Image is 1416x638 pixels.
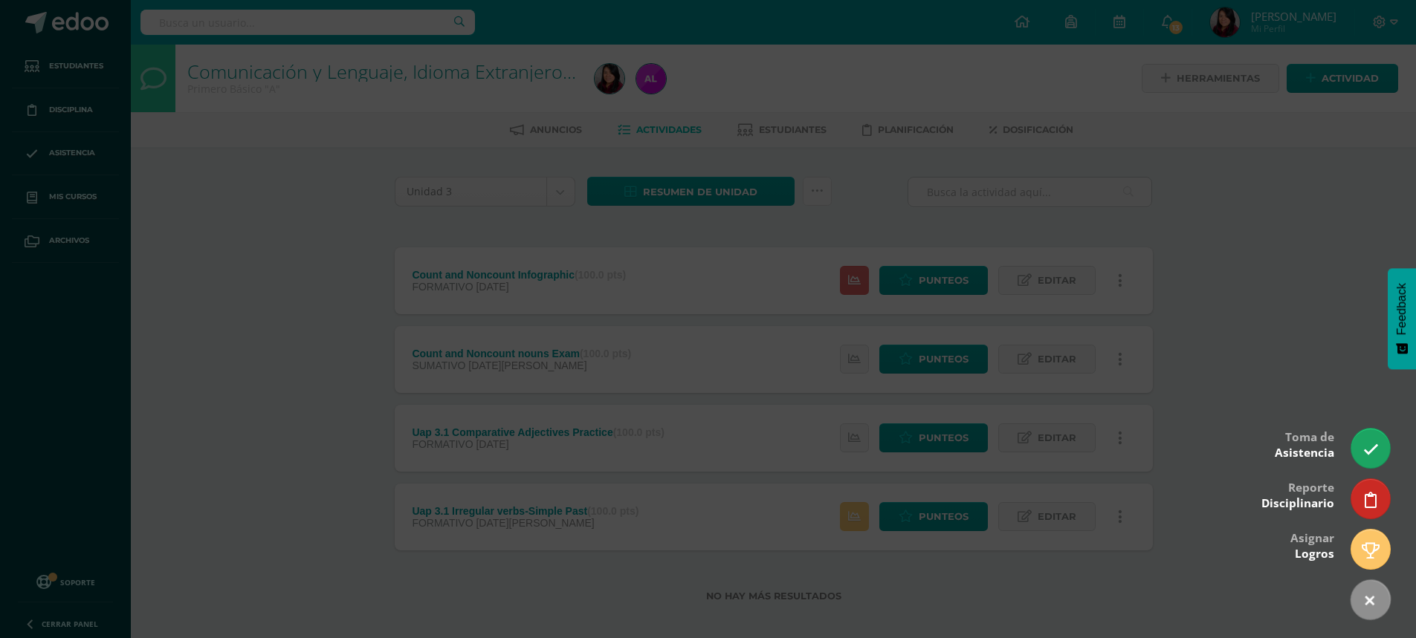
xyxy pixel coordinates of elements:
[1395,283,1409,335] span: Feedback
[1290,521,1334,569] div: Asignar
[1388,268,1416,369] button: Feedback - Mostrar encuesta
[1261,495,1334,511] span: Disciplinario
[1295,546,1334,561] span: Logros
[1275,420,1334,468] div: Toma de
[1261,470,1334,518] div: Reporte
[1275,445,1334,460] span: Asistencia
